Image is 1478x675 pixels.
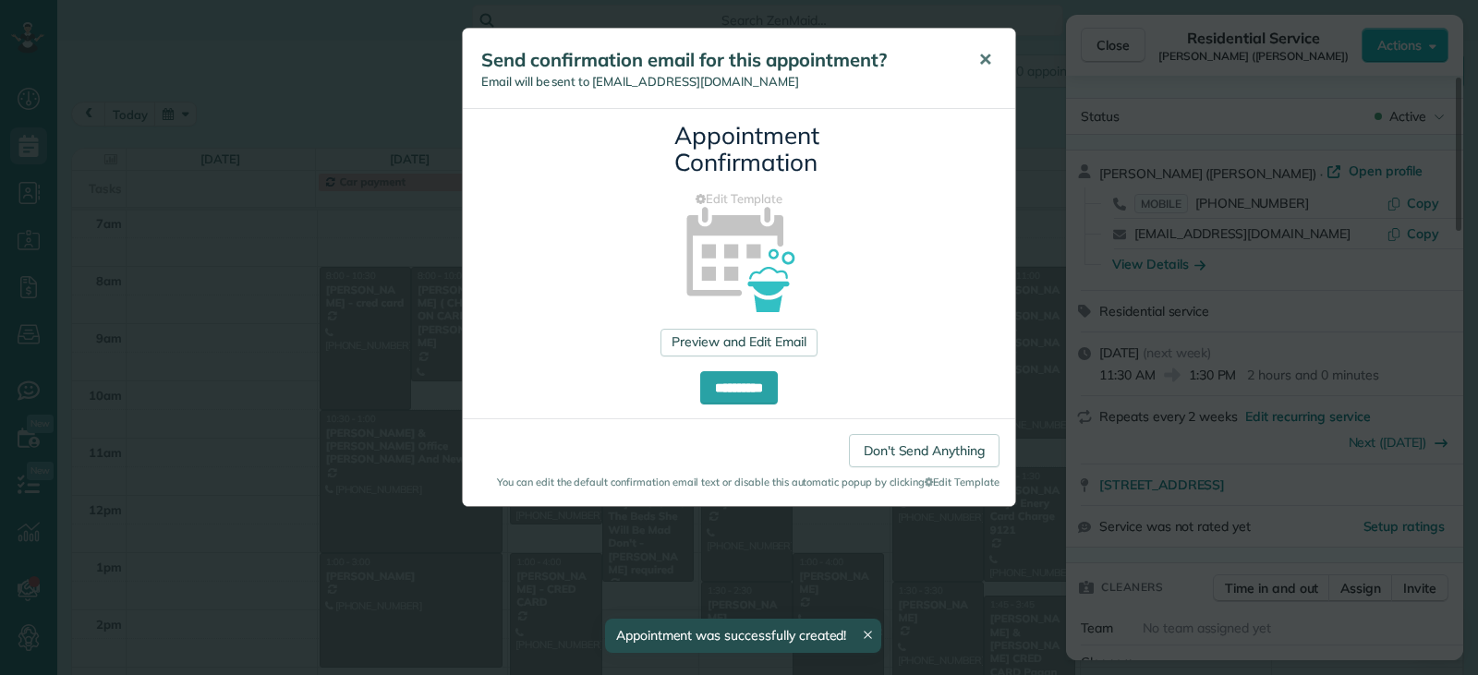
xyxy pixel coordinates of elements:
span: Email will be sent to [EMAIL_ADDRESS][DOMAIN_NAME] [481,74,799,89]
img: appointment_confirmation_icon-141e34405f88b12ade42628e8c248340957700ab75a12ae832a8710e9b578dc5.png [657,175,822,340]
a: Edit Template [477,190,1001,208]
h5: Send confirmation email for this appointment? [481,47,952,73]
span: ✕ [978,49,992,70]
h3: Appointment Confirmation [674,123,804,175]
a: Preview and Edit Email [660,329,817,356]
div: Appointment was successfully created! [605,619,882,653]
a: Don't Send Anything [849,434,999,467]
small: You can edit the default confirmation email text or disable this automatic popup by clicking Edit... [479,475,999,489]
